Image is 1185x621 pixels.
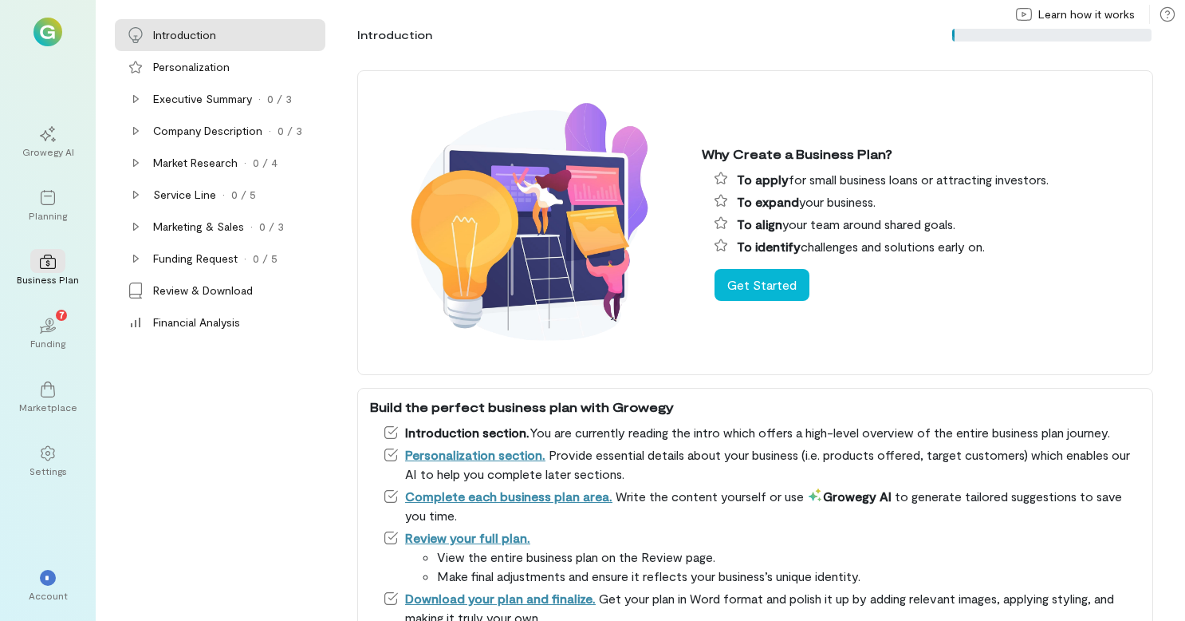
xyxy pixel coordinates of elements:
[153,59,230,75] div: Personalization
[153,123,262,139] div: Company Description
[222,187,225,203] div: ·
[250,219,253,235] div: ·
[153,91,252,107] div: Executive Summary
[153,187,216,203] div: Service Line
[715,237,1140,256] li: challenges and solutions early on.
[19,305,77,362] a: Funding
[153,314,240,330] div: Financial Analysis
[737,172,789,187] span: To apply
[59,307,65,322] span: 7
[702,144,1140,164] div: Why Create a Business Plan?
[253,251,278,267] div: 0 / 5
[737,216,782,231] span: To align
[715,215,1140,234] li: your team around shared goals.
[269,123,271,139] div: ·
[437,567,1140,586] li: Make final adjustments and ensure it reflects your business’s unique identity.
[19,433,77,490] a: Settings
[30,337,65,350] div: Funding
[19,113,77,171] a: Growegy AI
[19,557,77,615] div: *Account
[807,488,892,504] span: Growegy AI
[153,155,238,171] div: Market Research
[370,80,689,366] img: Why create a business plan
[437,548,1140,567] li: View the entire business plan on the Review page.
[253,155,278,171] div: 0 / 4
[244,251,246,267] div: ·
[19,241,77,299] a: Business Plan
[715,170,1140,189] li: for small business loans or attracting investors.
[737,194,799,209] span: To expand
[405,488,612,504] a: Complete each business plan area.
[1038,6,1135,22] span: Learn how it works
[715,269,809,301] button: Get Started
[22,145,74,158] div: Growegy AI
[357,27,432,43] div: Introduction
[405,591,596,606] a: Download your plan and finalize.
[29,209,67,222] div: Planning
[258,91,261,107] div: ·
[370,398,1140,417] div: Build the perfect business plan with Growegy
[278,123,302,139] div: 0 / 3
[153,283,253,299] div: Review & Download
[29,589,68,602] div: Account
[19,177,77,235] a: Planning
[405,425,530,440] span: Introduction section.
[737,239,801,254] span: To identify
[259,219,284,235] div: 0 / 3
[405,447,545,462] a: Personalization section.
[19,401,77,413] div: Marketplace
[405,530,530,545] a: Review your full plan.
[153,219,244,235] div: Marketing & Sales
[17,273,79,286] div: Business Plan
[383,423,1140,442] li: You are currently reading the intro which offers a high-level overview of the entire business pla...
[231,187,256,203] div: 0 / 5
[153,251,238,267] div: Funding Request
[715,192,1140,212] li: your business.
[153,27,216,43] div: Introduction
[383,445,1140,484] li: Provide essential details about your business (i.e. products offered, target customers) which ena...
[244,155,246,171] div: ·
[383,487,1140,525] li: Write the content yourself or use to generate tailored suggestions to save you time.
[267,91,292,107] div: 0 / 3
[30,465,67,477] div: Settings
[19,369,77,426] a: Marketplace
